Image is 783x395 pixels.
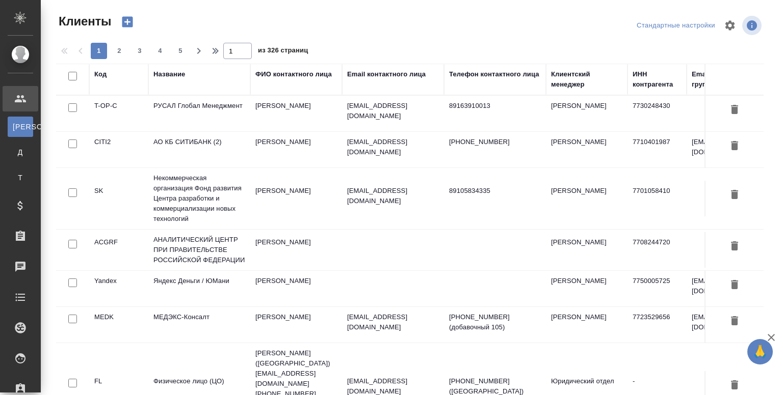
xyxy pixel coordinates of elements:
div: Email контактного лица [347,69,426,79]
td: 7723529656 [628,307,687,343]
td: 7708244720 [628,232,687,268]
span: из 326 страниц [258,44,308,59]
div: Название [153,69,185,79]
div: Клиентский менеджер [551,69,622,90]
div: split button [634,18,718,34]
td: [PERSON_NAME] [250,96,342,131]
p: [EMAIL_ADDRESS][DOMAIN_NAME] [347,312,439,332]
td: [PERSON_NAME] [250,181,342,216]
td: [PERSON_NAME] [250,132,342,167]
span: 3 [132,46,148,56]
a: [PERSON_NAME] [8,117,33,137]
td: АО КБ СИТИБАНК (2) [148,132,250,167]
span: Посмотреть информацию [742,16,764,35]
div: ФИО контактного лица [255,69,332,79]
span: Д [13,147,28,157]
td: 7750005725 [628,271,687,306]
td: [EMAIL_ADDRESS][DOMAIN_NAME] [687,307,778,343]
button: 4 [152,43,168,59]
p: [EMAIL_ADDRESS][DOMAIN_NAME] [347,101,439,121]
td: [PERSON_NAME] [546,181,628,216]
div: Телефон контактного лица [449,69,539,79]
span: Т [13,173,28,183]
td: РУСАЛ Глобал Менеджмент [148,96,250,131]
td: SK [89,181,148,216]
span: 🙏 [751,341,769,362]
td: Яндекс Деньги / ЮМани [148,271,250,306]
td: [PERSON_NAME] [546,307,628,343]
td: [PERSON_NAME] [546,96,628,131]
button: 🙏 [747,339,773,364]
span: Настроить таблицу [718,13,742,38]
p: [EMAIL_ADDRESS][DOMAIN_NAME] [347,186,439,206]
td: T-OP-C [89,96,148,131]
p: 89163910013 [449,101,541,111]
td: Yandex [89,271,148,306]
button: Удалить [726,237,743,256]
td: [PERSON_NAME] [546,232,628,268]
td: АНАЛИТИЧЕСКИЙ ЦЕНТР ПРИ ПРАВИТЕЛЬСТВЕ РОССИЙСКОЙ ФЕДЕРАЦИИ [148,230,250,270]
button: Удалить [726,276,743,295]
td: MEDK [89,307,148,343]
button: Создать [115,13,140,31]
button: Удалить [726,186,743,205]
td: [PERSON_NAME] [250,307,342,343]
td: 7701058410 [628,181,687,216]
div: Email клиентской группы [692,69,773,90]
td: 7710401987 [628,132,687,167]
span: [PERSON_NAME] [13,122,28,132]
div: ИНН контрагента [633,69,682,90]
span: 4 [152,46,168,56]
a: Т [8,167,33,188]
button: Удалить [726,137,743,156]
button: 5 [172,43,189,59]
button: Удалить [726,376,743,395]
p: [EMAIL_ADDRESS][DOMAIN_NAME] [347,137,439,157]
td: [PERSON_NAME] [250,232,342,268]
button: 3 [132,43,148,59]
div: Код [94,69,107,79]
td: 7730248430 [628,96,687,131]
p: [PHONE_NUMBER] (добавочный 105) [449,312,541,332]
td: Некоммерческая организация Фонд развития Центра разработки и коммерциализации новых технологий [148,168,250,229]
a: Д [8,142,33,162]
button: Удалить [726,101,743,120]
td: CITI2 [89,132,148,167]
td: [PERSON_NAME] [546,271,628,306]
button: 2 [111,43,127,59]
td: [EMAIL_ADDRESS][DOMAIN_NAME] [687,132,778,167]
button: Удалить [726,312,743,331]
td: МЕДЭКС-Консалт [148,307,250,343]
td: ACGRF [89,232,148,268]
td: [PERSON_NAME] [250,271,342,306]
span: Клиенты [56,13,111,30]
span: 5 [172,46,189,56]
p: [PHONE_NUMBER] [449,137,541,147]
td: [EMAIL_ADDRESS][DOMAIN_NAME] [687,271,778,306]
td: [PERSON_NAME] [546,132,628,167]
span: 2 [111,46,127,56]
p: 89105834335 [449,186,541,196]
